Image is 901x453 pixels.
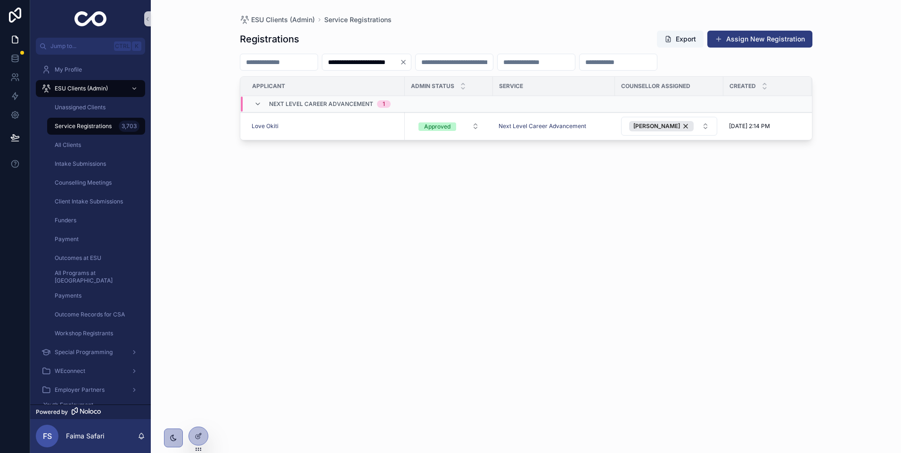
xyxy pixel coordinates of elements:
span: K [133,42,140,50]
span: Service Registrations [55,122,112,130]
div: Approved [424,122,450,131]
a: Employer Partners [36,381,145,398]
span: Payment [55,235,79,243]
span: [PERSON_NAME] [633,122,680,130]
span: Ctrl [114,41,131,51]
a: Next Level Career Advancement [499,122,609,130]
span: My Profile [55,66,82,73]
span: All Clients [55,141,81,149]
span: Outcome Records for CSA [55,311,125,318]
p: Faima Safari [66,431,104,441]
span: Outcomes at ESU [55,254,101,262]
span: Special Programming [55,348,113,356]
span: Funders [55,217,76,224]
span: Service [499,82,523,90]
a: ESU Clients (Admin) [36,80,145,97]
button: Unselect 13 [629,121,694,131]
button: Clear [400,58,411,66]
a: Special Programming [36,344,145,361]
span: Next Level Career Advancement [269,100,373,108]
span: Youth Employment Connections [43,401,123,416]
span: Admin Status [411,82,454,90]
a: All Programs at [GEOGRAPHIC_DATA] [47,268,145,285]
a: Youth Employment Connections [36,400,145,417]
a: Next Level Career Advancement [499,122,586,130]
a: Select Button [410,117,487,135]
span: Counselling Meetings [55,179,112,186]
a: Select Button [621,116,718,136]
a: Service Registrations3,703 [47,118,145,135]
span: Workshop Registrants [55,330,113,337]
span: Employer Partners [55,386,105,394]
button: Assign New Registration [707,31,812,48]
span: Payments [55,292,82,299]
span: ESU Clients (Admin) [251,15,315,24]
span: [DATE] 2:14 PM [729,122,770,130]
button: Select Button [621,117,717,136]
span: Intake Submissions [55,160,106,168]
span: All Programs at [GEOGRAPHIC_DATA] [55,269,136,284]
span: Client Intake Submissions [55,198,123,205]
a: Outcomes at ESU [47,250,145,267]
button: Jump to...CtrlK [36,38,145,55]
span: Jump to... [50,42,110,50]
div: scrollable content [30,55,151,404]
a: Payments [47,287,145,304]
a: [DATE] 2:14 PM [729,122,806,130]
span: Counsellor Assigned [621,82,690,90]
a: My Profile [36,61,145,78]
img: App logo [74,11,107,26]
button: Export [657,31,704,48]
a: Intake Submissions [47,155,145,172]
span: Unassigned Clients [55,104,106,111]
span: Applicant [252,82,285,90]
a: Powered by [30,404,151,419]
a: Unassigned Clients [47,99,145,116]
div: 1 [383,100,385,108]
span: FS [43,430,52,442]
a: Service Registrations [324,15,392,24]
a: Counselling Meetings [47,174,145,191]
span: WEconnect [55,367,85,375]
a: Payment [47,231,145,248]
a: Outcome Records for CSA [47,306,145,323]
a: Client Intake Submissions [47,193,145,210]
a: All Clients [47,137,145,154]
a: Love Okiti [252,122,399,130]
span: Powered by [36,408,68,416]
a: ESU Clients (Admin) [240,15,315,24]
button: Select Button [411,118,487,135]
div: 3,703 [119,121,139,132]
span: Created [729,82,756,90]
h1: Registrations [240,32,299,46]
a: Workshop Registrants [47,325,145,342]
a: Love Okiti [252,122,278,130]
a: WEconnect [36,363,145,380]
span: ESU Clients (Admin) [55,85,108,92]
a: Funders [47,212,145,229]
